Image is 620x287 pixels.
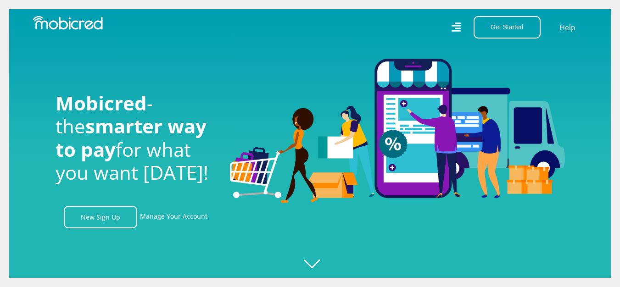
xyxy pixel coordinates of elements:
img: Mobicred [33,16,103,30]
span: Mobicred [56,90,147,116]
a: Manage Your Account [140,206,207,228]
a: New Sign Up [64,206,137,228]
img: Welcome to Mobicred [230,59,565,204]
h1: - the for what you want [DATE]! [56,92,216,184]
button: Get Started [474,16,541,39]
a: Help [559,22,576,33]
span: smarter way to pay [56,113,207,162]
